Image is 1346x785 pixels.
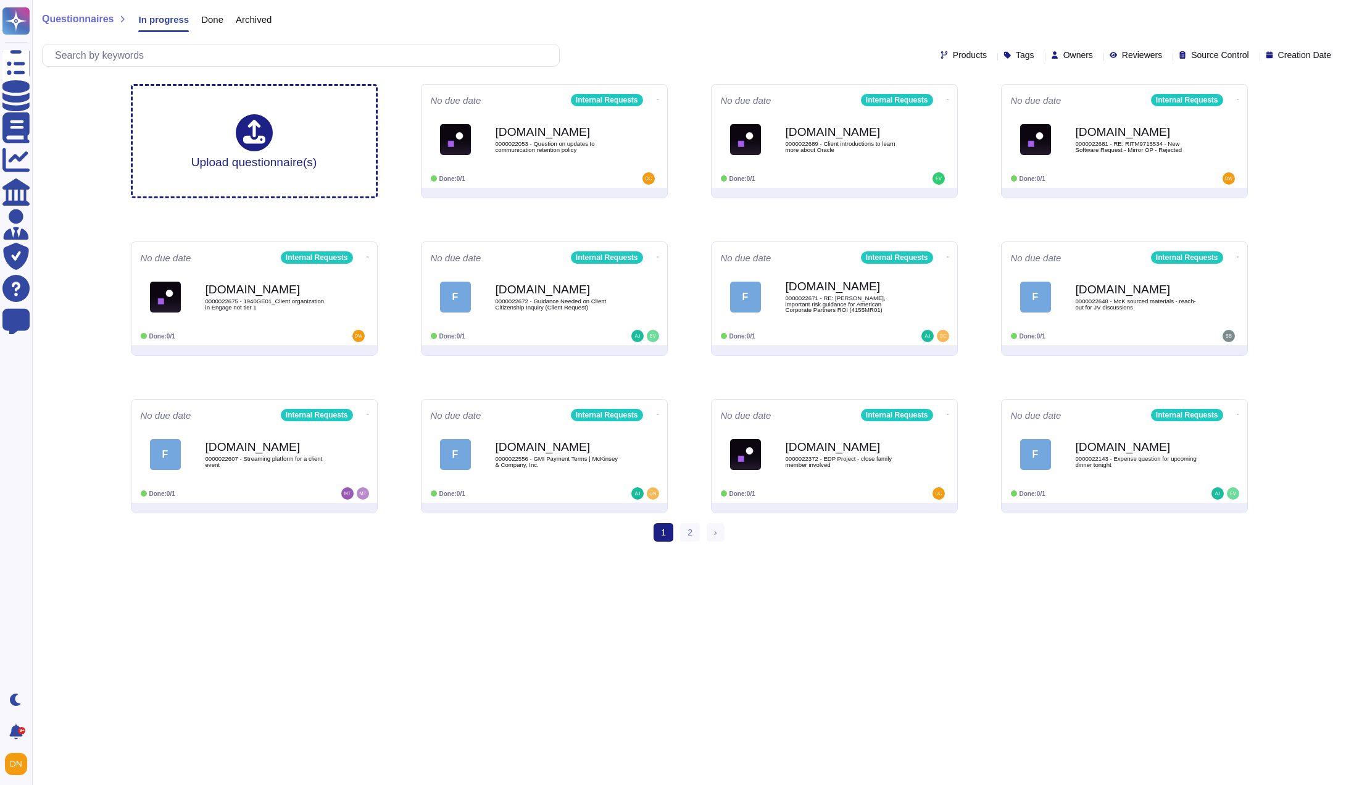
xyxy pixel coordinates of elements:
span: 1 [654,523,673,542]
img: user [1227,487,1239,500]
span: No due date [1011,96,1061,105]
span: 0000022648 - McK sourced materials - reach-out for JV discussions [1076,298,1199,310]
div: Internal Requests [281,251,353,264]
div: F [1020,439,1051,470]
span: Owners [1063,51,1093,59]
span: Done [201,15,223,24]
span: No due date [141,253,191,262]
span: In progress [138,15,189,24]
img: user [352,330,365,342]
div: F [730,282,761,313]
b: [DOMAIN_NAME] [496,126,619,138]
span: No due date [1011,411,1061,420]
div: Internal Requests [1151,94,1223,106]
img: user [647,487,659,500]
span: Creation Date [1278,51,1331,59]
span: Done: 0/1 [149,333,175,340]
img: user [933,487,945,500]
b: [DOMAIN_NAME] [496,441,619,453]
div: F [150,439,181,470]
img: user [921,330,934,342]
span: 0000022675 - 1940GE01_Client organization in Engage not tier 1 [206,298,329,310]
img: user [933,172,945,185]
img: user [1223,330,1235,342]
span: 0000022681 - RE: RITM9715534 - New Software Request - Mirror OP - Rejected [1076,141,1199,153]
div: Internal Requests [571,409,643,421]
span: No due date [1011,253,1061,262]
div: Internal Requests [571,251,643,264]
span: Products [953,51,987,59]
div: Internal Requests [861,409,933,421]
span: Done: 0/1 [439,175,465,182]
span: No due date [721,253,771,262]
b: [DOMAIN_NAME] [206,283,329,295]
input: Search by keywords [49,44,559,66]
b: [DOMAIN_NAME] [786,441,909,453]
span: No due date [431,253,481,262]
b: [DOMAIN_NAME] [1076,441,1199,453]
b: [DOMAIN_NAME] [1076,126,1199,138]
div: Internal Requests [1151,409,1223,421]
div: Internal Requests [281,409,353,421]
b: [DOMAIN_NAME] [1076,283,1199,295]
span: 0000022607 - Streaming platform for a client event [206,456,329,468]
span: Done: 0/1 [439,333,465,340]
b: [DOMAIN_NAME] [786,280,909,292]
a: 2 [680,523,700,542]
div: F [440,439,471,470]
span: Source Control [1191,51,1248,59]
div: Internal Requests [861,251,933,264]
span: No due date [431,411,481,420]
span: 0000022556 - GMI Payment Terms | McKinsey & Company, Inc. [496,456,619,468]
div: 9+ [18,727,25,734]
span: 0000022672 - Guidance Needed on Client Citizenship Inquiry (Client Request) [496,298,619,310]
span: 0000022689 - Client introductions to learn more about Oracle [786,141,909,153]
span: 0000022053 - Question on updates to communication retention policy [496,141,619,153]
span: 0000022671 - RE: [PERSON_NAME], important risk guidance for American Corporate Partners ROI (4155... [786,295,909,313]
div: F [440,282,471,313]
span: 0000022143 - Expense question for upcoming dinner tonight [1076,456,1199,468]
span: Done: 0/1 [729,175,755,182]
img: user [937,330,949,342]
img: Logo [730,439,761,470]
b: [DOMAIN_NAME] [786,126,909,138]
span: › [714,527,717,537]
img: user [1211,487,1224,500]
div: Internal Requests [571,94,643,106]
img: Logo [730,124,761,155]
span: Done: 0/1 [439,490,465,497]
img: Logo [440,124,471,155]
img: user [357,487,369,500]
img: user [1223,172,1235,185]
img: user [642,172,655,185]
img: user [5,753,27,775]
span: Reviewers [1122,51,1162,59]
span: Tags [1016,51,1034,59]
img: user [647,330,659,342]
span: Archived [236,15,272,24]
b: [DOMAIN_NAME] [206,441,329,453]
div: F [1020,282,1051,313]
span: Done: 0/1 [729,490,755,497]
span: Done: 0/1 [1020,333,1045,340]
span: Done: 0/1 [1020,175,1045,182]
div: Internal Requests [861,94,933,106]
div: Upload questionnaire(s) [191,114,317,168]
span: 0000022372 - EDP Project - close family member involved [786,456,909,468]
span: No due date [141,411,191,420]
div: Internal Requests [1151,251,1223,264]
b: [DOMAIN_NAME] [496,283,619,295]
span: No due date [431,96,481,105]
span: Done: 0/1 [149,490,175,497]
span: Done: 0/1 [729,333,755,340]
img: user [631,330,644,342]
span: Questionnaires [42,14,114,24]
span: No due date [721,411,771,420]
span: Done: 0/1 [1020,490,1045,497]
img: Logo [1020,124,1051,155]
span: No due date [721,96,771,105]
img: user [631,487,644,500]
button: user [2,750,36,778]
img: user [341,487,354,500]
img: Logo [150,282,181,313]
